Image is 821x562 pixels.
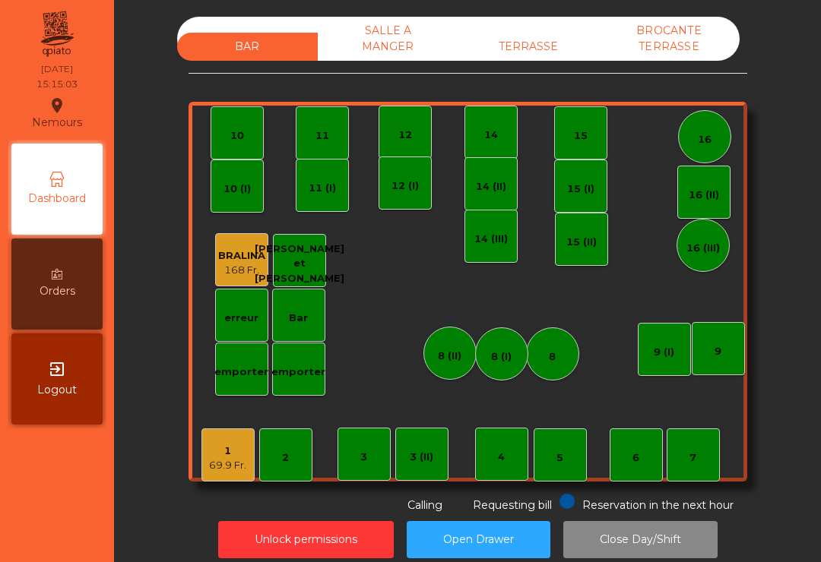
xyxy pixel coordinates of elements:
span: Requesting bill [473,498,552,512]
span: Calling [407,498,442,512]
button: Open Drawer [407,521,550,558]
div: 10 [230,128,244,144]
div: 16 (III) [686,241,720,256]
div: TERRASSE [458,33,599,61]
div: 15 (I) [567,182,594,197]
div: 11 (I) [309,181,336,196]
div: [PERSON_NAME] et [PERSON_NAME] [255,242,344,286]
div: 8 (II) [438,349,461,364]
div: 5 [556,450,563,466]
div: 7 [689,450,696,466]
div: BAR [177,33,318,61]
button: Unlock permissions [218,521,394,558]
div: 9 [715,344,721,359]
div: 8 [549,349,556,365]
div: erreur [224,311,258,326]
div: 16 (II) [689,188,719,203]
div: 10 (I) [223,182,251,197]
div: 14 (III) [474,232,508,247]
div: [DATE] [41,62,73,76]
span: Orders [40,283,75,299]
div: 69.9 Fr. [209,458,246,473]
img: qpiato [38,8,75,61]
div: emporter [214,365,268,380]
i: exit_to_app [48,360,66,378]
div: Bar [289,311,308,326]
div: 16 [698,132,712,147]
div: emporter [271,365,325,380]
button: Close Day/Shift [563,521,718,558]
div: 9 (I) [654,345,674,360]
div: 12 [398,128,412,143]
div: 15:15:03 [36,77,78,91]
div: 3 (II) [410,450,433,465]
div: 15 (II) [566,235,597,250]
div: Nemours [32,94,82,132]
div: BRALINA [218,248,265,264]
div: 11 [315,128,329,144]
span: Logout [37,382,77,398]
span: Reservation in the next hour [582,498,734,512]
div: 14 (II) [476,179,506,194]
div: 3 [360,450,367,465]
div: 12 (I) [391,178,419,194]
div: SALLE A MANGER [318,17,458,61]
div: 8 (I) [491,349,512,365]
div: 4 [498,450,505,465]
div: 1 [209,444,246,459]
div: 2 [282,450,289,466]
span: Dashboard [28,191,86,207]
i: location_on [48,96,66,115]
div: BROCANTE TERRASSE [599,17,740,61]
div: 6 [632,450,639,466]
div: 15 [574,128,588,144]
div: 14 [484,128,498,143]
div: 168 Fr. [218,263,265,278]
